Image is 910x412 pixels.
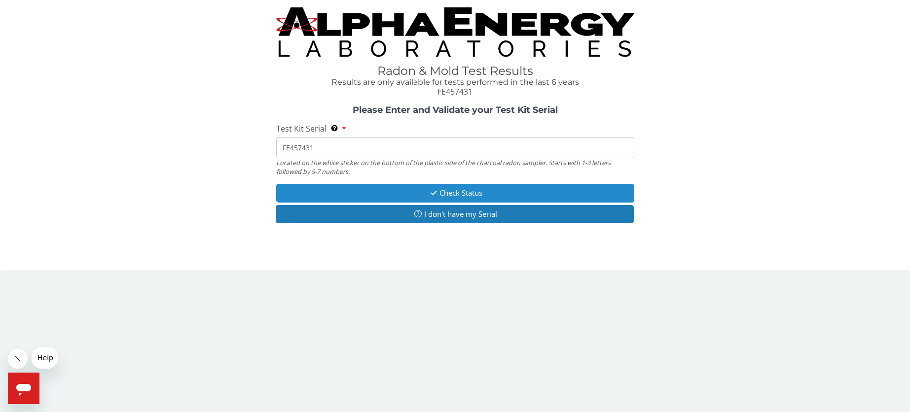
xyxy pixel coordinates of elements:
[276,65,634,77] h1: Radon & Mold Test Results
[8,373,39,404] iframe: Button to launch messaging window
[353,104,558,115] strong: Please Enter and Validate your Test Kit Serial
[276,158,634,176] div: Located on the white sticker on the bottom of the plastic side of the charcoal radon sampler. Sta...
[8,349,28,369] iframe: Close message
[276,78,634,87] h4: Results are only available for tests performed in the last 6 years
[276,123,327,134] span: Test Kit Serial
[437,86,473,97] span: FE457431
[276,205,634,223] button: I don't have my Serial
[276,184,634,202] button: Check Status
[32,347,58,369] iframe: Message from company
[276,7,634,57] img: TightCrop.jpg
